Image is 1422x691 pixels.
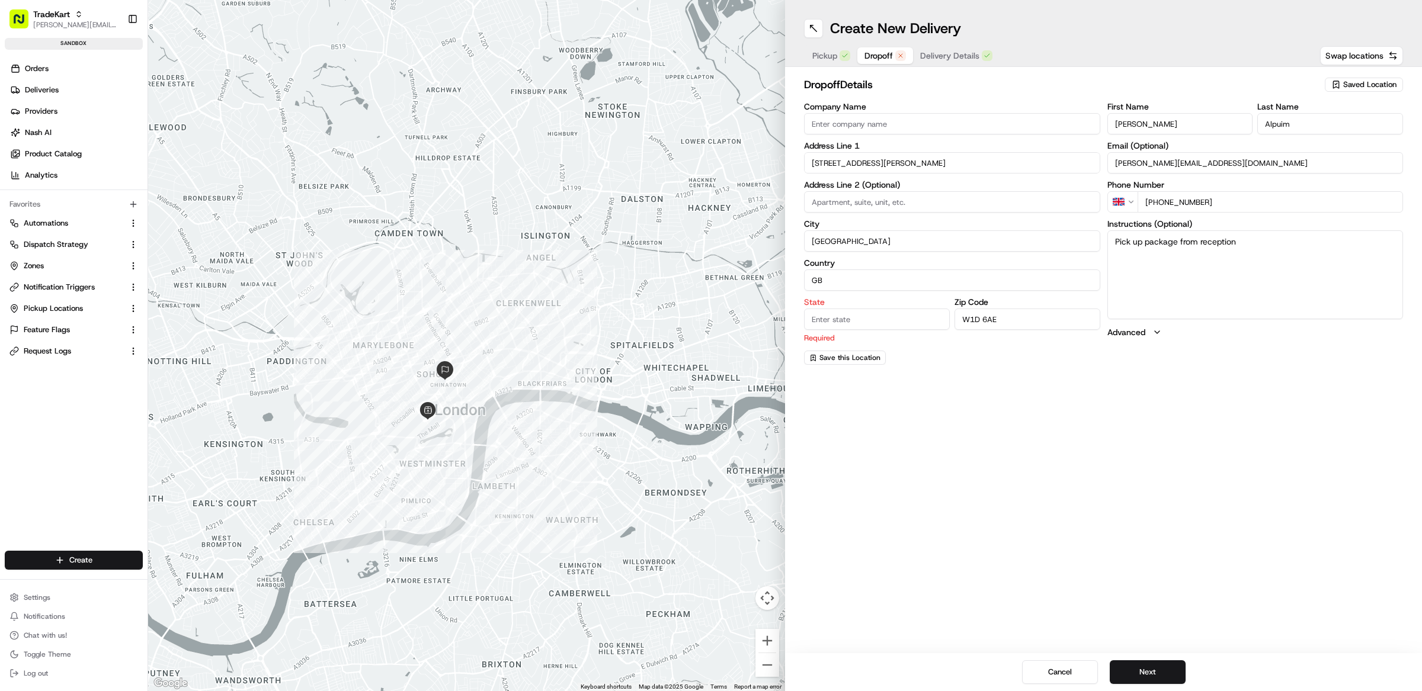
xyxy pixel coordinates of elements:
label: City [804,220,1100,228]
label: Country [804,259,1100,267]
a: Providers [5,102,148,121]
input: Enter email address [1107,152,1404,173]
span: Dropoff [864,50,893,62]
span: Notification Triggers [24,282,95,293]
input: Enter country [804,269,1100,291]
label: Email (Optional) [1107,142,1404,150]
button: Zoom in [755,629,779,653]
a: Report a map error [734,683,782,690]
a: 📗Knowledge Base [7,260,95,281]
span: Map data ©2025 Google [639,683,703,690]
a: Automations [9,218,124,229]
a: Pickup Locations [9,303,124,314]
button: Notification Triggers [5,278,143,297]
label: Zip Code [955,298,1100,306]
span: Feature Flags [24,324,70,335]
a: Orders [5,59,148,78]
span: Pickup [812,50,837,62]
span: Toggle Theme [24,650,71,659]
img: Nash [12,12,36,36]
span: [PERSON_NAME] [37,184,96,193]
img: 1736555255976-a54dd68f-1ca7-489b-9aae-adbdc363a1c4 [12,113,33,134]
button: Dispatch Strategy [5,235,143,254]
a: Notification Triggers [9,282,124,293]
a: Feature Flags [9,324,124,335]
span: Saved Location [1343,79,1397,90]
button: [PERSON_NAME][EMAIL_ADDRESS][DOMAIN_NAME] [33,20,118,30]
button: Cancel [1022,660,1098,684]
p: Required [804,332,950,343]
span: Analytics [25,170,57,181]
span: Chat with us! [24,631,67,640]
button: Next [1110,660,1186,684]
button: Map camera controls [755,586,779,610]
span: Notifications [24,612,65,621]
span: [PERSON_NAME] [37,216,96,225]
label: State [804,298,950,306]
span: Nash AI [25,127,52,138]
input: Apartment, suite, unit, etc. [804,191,1100,213]
button: Log out [5,665,143,682]
span: Automations [24,218,68,229]
input: Enter city [804,230,1100,252]
span: Knowledge Base [24,265,91,277]
input: Enter first name [1107,113,1253,134]
input: Enter address [804,152,1100,173]
h2: dropoff Details [804,76,1318,93]
span: • [98,184,103,193]
button: Saved Location [1325,76,1403,93]
span: Save this Location [819,353,880,362]
a: Nash AI [5,123,148,142]
span: Zones [24,261,44,271]
button: Save this Location [804,351,886,365]
input: Clear [31,76,196,89]
a: Request Logs [9,346,124,356]
span: API Documentation [112,265,190,277]
button: Request Logs [5,342,143,361]
img: Ami Wang [12,204,31,223]
a: Open this area in Google Maps (opens a new window) [151,676,190,691]
span: Delivery Details [920,50,979,62]
input: Enter company name [804,113,1100,134]
button: Swap locations [1320,46,1403,65]
div: 📗 [12,266,21,275]
button: Notifications [5,608,143,625]
a: Dispatch Strategy [9,239,124,250]
span: Providers [25,106,57,117]
button: Create [5,551,143,570]
textarea: Pick up package from reception [1107,230,1404,319]
button: Advanced [1107,326,1404,338]
img: 4037041995827_4c49e92c6e3ed2e3ec13_72.png [25,113,46,134]
button: See all [184,152,216,166]
label: Address Line 2 (Optional) [804,181,1100,189]
button: Toggle Theme [5,646,143,663]
span: Swap locations [1325,50,1383,62]
label: Address Line 1 [804,142,1100,150]
label: Phone Number [1107,181,1404,189]
button: TradeKart [33,8,70,20]
button: Automations [5,214,143,233]
img: Google [151,676,190,691]
a: Zones [9,261,124,271]
div: 💻 [100,266,110,275]
span: Request Logs [24,346,71,356]
span: Dispatch Strategy [24,239,88,250]
div: We're available if you need us! [53,125,163,134]
button: Start new chat [201,117,216,131]
span: Pylon [118,294,143,303]
div: Favorites [5,195,143,214]
input: Enter last name [1257,113,1403,134]
span: Log out [24,668,48,678]
button: Zones [5,256,143,275]
a: Terms [710,683,727,690]
input: Enter zip code [955,308,1100,330]
img: Tiffany Volk [12,172,31,191]
span: Deliveries [25,85,59,95]
label: Instructions (Optional) [1107,220,1404,228]
a: Powered byPylon [84,293,143,303]
button: TradeKart[PERSON_NAME][EMAIL_ADDRESS][DOMAIN_NAME] [5,5,123,33]
span: Create [69,555,92,565]
button: Settings [5,589,143,606]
